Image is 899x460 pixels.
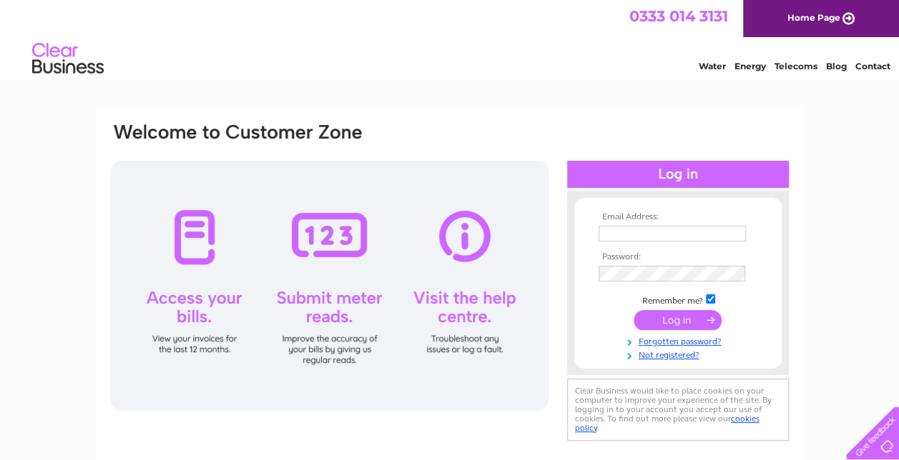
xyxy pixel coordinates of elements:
[112,8,788,69] div: Clear Business is a trading name of Verastar Limited (registered in [GEOGRAPHIC_DATA] No. 3667643...
[595,292,761,306] td: Remember me?
[735,61,766,71] a: Energy
[599,347,761,361] a: Not registered?
[595,252,761,262] th: Password:
[575,414,760,433] a: cookies policy
[826,61,847,71] a: Blog
[567,379,789,441] div: Clear Business would like to place cookies on your computer to improve your experience of the sit...
[634,310,722,330] input: Submit
[855,61,890,71] a: Contact
[699,61,726,71] a: Water
[629,7,728,25] a: 0333 014 3131
[599,334,761,347] a: Forgotten password?
[775,61,817,71] a: Telecoms
[595,212,761,222] th: Email Address:
[31,37,104,81] img: logo.png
